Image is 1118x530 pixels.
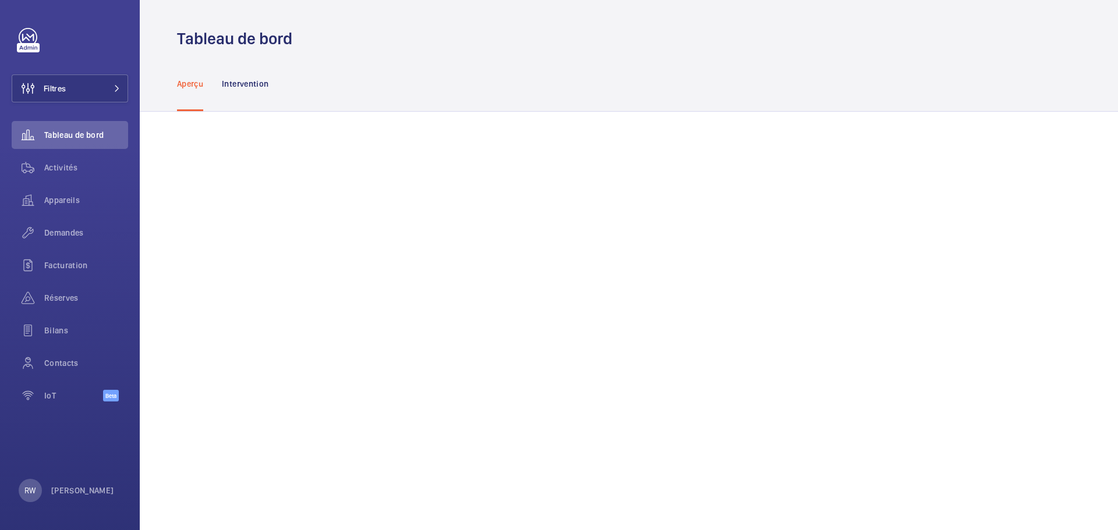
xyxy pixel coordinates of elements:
[44,259,128,271] span: Facturation
[44,357,128,369] span: Contacts
[44,292,128,304] span: Réserves
[44,83,66,94] span: Filtres
[51,485,114,496] p: [PERSON_NAME]
[103,390,119,401] span: Beta
[44,129,128,141] span: Tableau de bord
[24,485,36,496] p: RW
[44,227,128,239] span: Demandes
[44,325,128,336] span: Bilans
[177,78,203,90] p: Aperçu
[44,194,128,206] span: Appareils
[12,74,128,102] button: Filtres
[44,162,128,173] span: Activités
[177,28,299,49] h1: Tableau de bord
[44,390,103,401] span: IoT
[222,78,268,90] p: Intervention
